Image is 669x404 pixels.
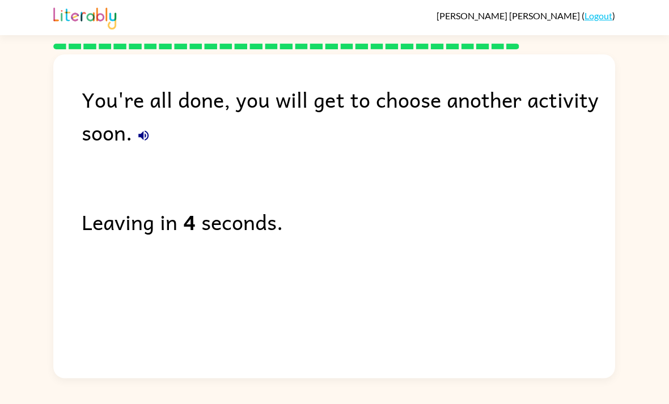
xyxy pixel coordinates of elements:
[184,205,196,238] b: 4
[585,10,612,21] a: Logout
[82,83,615,148] div: You're all done, you will get to choose another activity soon.
[437,10,582,21] span: [PERSON_NAME] [PERSON_NAME]
[437,10,615,21] div: ( )
[54,5,117,29] img: Literably
[82,205,615,238] div: Leaving in seconds.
